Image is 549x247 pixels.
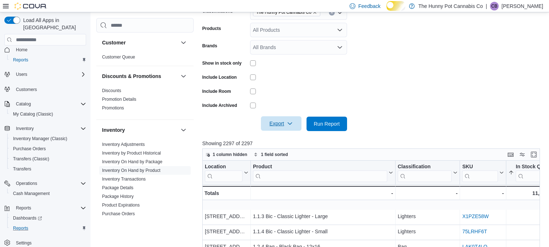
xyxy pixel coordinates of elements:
[7,164,89,174] button: Transfers
[7,109,89,119] button: My Catalog (Classic)
[10,134,70,143] a: Inventory Manager (Classic)
[205,212,248,221] div: [STREET_ADDRESS]
[16,205,31,211] span: Reports
[490,2,499,10] div: Cameron Bennett-Stewart
[205,164,242,182] div: Location
[179,38,188,47] button: Customer
[102,39,178,46] button: Customer
[16,181,37,186] span: Operations
[13,70,30,79] button: Users
[398,189,458,198] div: -
[253,164,393,182] button: Product
[253,164,387,182] div: Product
[13,204,86,212] span: Reports
[529,150,538,159] button: Enter fullscreen
[506,150,515,159] button: Keyboard shortcuts
[508,164,548,182] button: In Stock Qty
[179,72,188,81] button: Discounts & Promotions
[491,2,498,10] span: CB
[102,142,145,147] span: Inventory Adjustments
[102,142,145,147] a: Inventory Adjustments
[358,3,380,10] span: Feedback
[516,164,542,182] div: In Stock Qty
[102,55,135,60] a: Customer Queue
[102,185,134,191] span: Package Details
[13,124,37,133] button: Inventory
[10,110,86,118] span: My Catalog (Classic)
[1,44,89,55] button: Home
[518,150,527,159] button: Display options
[10,189,86,198] span: Cash Management
[102,54,135,60] span: Customer Queue
[102,105,124,111] span: Promotions
[102,211,135,216] a: Purchase Orders
[13,156,49,162] span: Transfers (Classic)
[13,100,86,108] span: Catalog
[337,44,343,50] button: Open list of options
[516,164,542,170] div: In Stock Qty
[102,97,136,102] a: Promotion Details
[398,164,452,182] div: Classification
[486,2,487,10] p: |
[10,224,31,233] a: Reports
[10,224,86,233] span: Reports
[10,165,86,173] span: Transfers
[102,159,162,164] a: Inventory On Hand by Package
[7,154,89,164] button: Transfers (Classic)
[387,1,405,10] input: Dark Mode
[418,2,483,10] p: The Hunny Pot Cannabis Co
[508,212,548,221] div: 0
[102,151,161,156] a: Inventory by Product Historical
[16,101,31,107] span: Catalog
[102,105,124,110] a: Promotions
[16,87,37,92] span: Customers
[13,45,30,54] a: Home
[179,126,188,134] button: Inventory
[102,39,126,46] h3: Customer
[13,191,50,196] span: Cash Management
[202,60,242,66] label: Show in stock only
[13,84,86,94] span: Customers
[10,214,86,222] span: Dashboards
[508,189,548,198] div: 11,733
[10,155,86,163] span: Transfers (Classic)
[1,99,89,109] button: Catalog
[13,179,86,188] span: Operations
[205,164,242,170] div: Location
[16,240,31,246] span: Settings
[7,213,89,223] a: Dashboards
[13,166,31,172] span: Transfers
[1,69,89,79] button: Users
[398,227,458,236] div: Lighters
[253,212,393,221] div: 1.1.3 Bic - Classic Lighter - Large
[462,189,504,198] div: -
[7,223,89,233] button: Reports
[102,211,135,217] span: Purchase Orders
[13,70,86,79] span: Users
[13,100,34,108] button: Catalog
[20,17,86,31] span: Load All Apps in [GEOGRAPHIC_DATA]
[329,10,335,16] button: Clear input
[102,177,146,182] a: Inventory Transactions
[251,150,291,159] button: 1 field sorted
[256,9,312,16] span: The Hunny Pot Cannabis Co
[502,2,543,10] p: [PERSON_NAME]
[102,126,178,134] button: Inventory
[398,164,458,182] button: Classification
[14,3,47,10] img: Cova
[261,152,288,157] span: 1 field sorted
[508,227,548,236] div: 0
[462,229,487,235] a: 75LRHF6T
[102,168,160,173] a: Inventory On Hand by Product
[102,176,146,182] span: Inventory Transactions
[13,124,86,133] span: Inventory
[13,179,40,188] button: Operations
[10,56,31,64] a: Reports
[13,215,42,221] span: Dashboards
[314,120,340,127] span: Run Report
[337,27,343,33] button: Open list of options
[102,88,121,93] a: Discounts
[7,144,89,154] button: Purchase Orders
[16,71,27,77] span: Users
